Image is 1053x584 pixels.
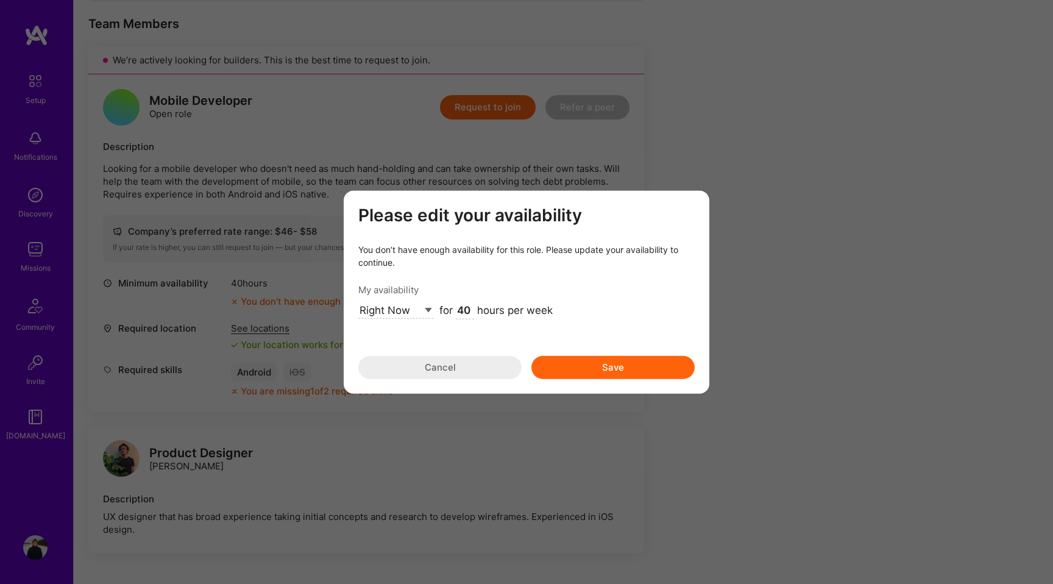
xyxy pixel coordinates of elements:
div: You don’t have enough availability for this role. Please update your availability to continue. [358,243,695,268]
div: modal [344,191,709,394]
button: Save [531,355,695,379]
div: for hours per week [439,303,553,319]
h3: Please edit your availability [358,205,695,226]
button: Cancel [358,355,522,379]
input: XX [456,303,474,319]
div: My availability [358,283,695,296]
